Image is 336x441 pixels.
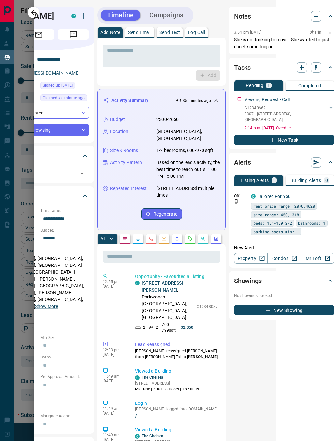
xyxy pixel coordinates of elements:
[135,375,140,380] div: condos.ca
[103,352,125,357] p: [DATE]
[267,83,270,88] p: 1
[301,253,334,264] a: Mr.Loft
[156,128,220,142] p: [GEOGRAPHIC_DATA], [GEOGRAPHIC_DATA]
[135,407,218,411] p: [PERSON_NAME] logged into [DOMAIN_NAME]
[245,105,328,111] p: C12340662
[234,8,334,24] div: Notes
[135,281,140,285] div: condos.ca
[188,236,193,241] svg: Requests
[40,227,89,233] p: Budget:
[110,185,147,192] p: Repeated Interest
[110,147,138,154] p: Size & Rooms
[181,325,193,330] p: $2,350
[135,426,218,433] p: Viewed a Building
[135,386,199,392] p: Mid-Rise | 2001 | 8 floors | 187 units
[142,434,163,438] a: The Chelsea
[128,30,151,35] p: Send Email
[103,411,125,416] p: [DATE]
[135,400,218,407] p: Login
[234,30,262,35] p: 3:54 pm [DATE]
[77,169,87,178] button: Open
[267,253,301,264] a: Condos
[197,304,218,310] p: C12348087
[40,82,89,91] div: Fri Feb 14 2025
[156,185,220,199] p: [STREET_ADDRESS] multiple times
[110,159,142,166] p: Activity Pattern
[135,413,218,418] a: /
[40,94,89,103] div: Mon Aug 18 2025
[245,96,290,103] p: Viewing Request - Call
[156,116,179,123] p: 2300-2650
[101,10,140,21] button: Timeline
[142,375,163,380] a: The Chelsea
[103,95,220,107] div: Activity Summary35 minutes ago
[100,30,120,35] p: Add Note
[251,194,256,199] div: condos.ca
[159,30,180,35] p: Send Text
[258,194,291,199] a: Tailored For You
[103,379,125,383] p: [DATE]
[43,82,73,89] span: Signed up [DATE]
[156,159,220,180] p: Based on the lead's activity, the best time to reach out is: 1:00 PM - 5:00 PM
[175,236,180,241] svg: Listing Alerts
[187,355,217,359] span: [PERSON_NAME]
[135,273,218,280] p: Opportunity - Favourited a Listing
[103,406,125,411] p: 11:49 am
[40,374,89,380] p: Pre-Approval Amount:
[40,413,89,419] p: Mortgage Agent:
[103,284,125,289] p: [DATE]
[234,276,262,286] h2: Showings
[290,178,321,183] p: Building Alerts
[253,228,299,235] span: parking spots min: 1
[162,322,177,333] p: 700 - 799 sqft
[143,10,190,21] button: Campaigns
[122,236,128,241] svg: Notes
[234,293,334,298] p: No showings booked
[103,348,125,352] p: 12:33 pm
[142,280,193,321] p: , Parkwoods-[GEOGRAPHIC_DATA], [GEOGRAPHIC_DATA], [GEOGRAPHIC_DATA]
[161,236,167,241] svg: Emails
[253,220,292,226] span: beds: 1.1-1.9,2-2
[148,236,154,241] svg: Calls
[245,111,328,123] p: 2307 - [STREET_ADDRESS] , [GEOGRAPHIC_DATA]
[234,60,334,75] div: Tasks
[6,70,80,76] a: [EMAIL_ADDRESS][DOMAIN_NAME]
[183,98,211,104] p: 35 minutes ago
[100,236,105,241] p: All
[156,325,158,330] p: 2
[135,368,218,374] p: Viewed a Building
[40,354,89,360] p: Baths:
[40,335,89,341] p: Min Size:
[298,220,325,226] span: bathrooms: 1
[325,178,328,183] p: 0
[245,104,334,124] div: C123406622307 - [STREET_ADDRESS],[GEOGRAPHIC_DATA]
[234,305,334,315] button: New Showing
[246,83,263,88] p: Pending
[135,434,140,439] div: condos.ca
[253,211,299,218] span: size range: 450,1318
[23,29,54,40] span: Email
[110,128,128,135] p: Location
[111,97,148,104] p: Activity Summary
[135,380,199,386] p: [STREET_ADDRESS]
[71,14,76,18] div: condos.ca
[103,280,125,284] p: 12:55 pm
[234,253,268,264] a: Property
[40,208,89,214] p: Timeframe:
[142,281,183,293] a: [STREET_ADDRESS][PERSON_NAME]
[141,208,182,220] button: Regenerate
[188,30,205,35] p: Log Call
[58,29,89,40] span: Message
[135,348,218,360] p: [PERSON_NAME] reassigned [PERSON_NAME] from [PERSON_NAME] Tal to
[135,236,141,241] svg: Lead Browsing Activity
[135,341,218,348] p: Lead Reassigned
[103,374,125,379] p: 11:49 am
[234,199,239,204] svg: Push Notification Only
[110,116,125,123] p: Budget
[298,84,321,88] p: Completed
[234,193,247,199] p: Off
[234,37,334,50] p: She is not looking to move. She wanted to just check somethiig out.
[156,147,213,154] p: 1-2 bedrooms, 600-970 sqft
[245,125,334,131] p: 2:14 p.m. [DATE] - Overdue
[273,178,275,183] p: 1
